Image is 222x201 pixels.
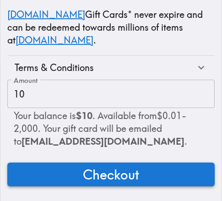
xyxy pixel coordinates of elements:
button: Checkout [7,163,215,186]
span: Your balance is . Available from $0.01 - 2,000 . Your gift card will be emailed to . [14,110,187,147]
a: [DOMAIN_NAME] [7,9,85,20]
p: Gift Cards* never expire and can be redeemed towards millions of items at . [7,8,215,47]
span: [EMAIL_ADDRESS][DOMAIN_NAME] [22,136,184,147]
b: $10 [76,110,92,121]
a: [DOMAIN_NAME] [16,34,93,46]
span: Checkout [83,165,139,184]
div: Terms & Conditions [7,56,215,80]
div: Terms & Conditions [15,61,195,74]
label: Amount [14,76,38,86]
